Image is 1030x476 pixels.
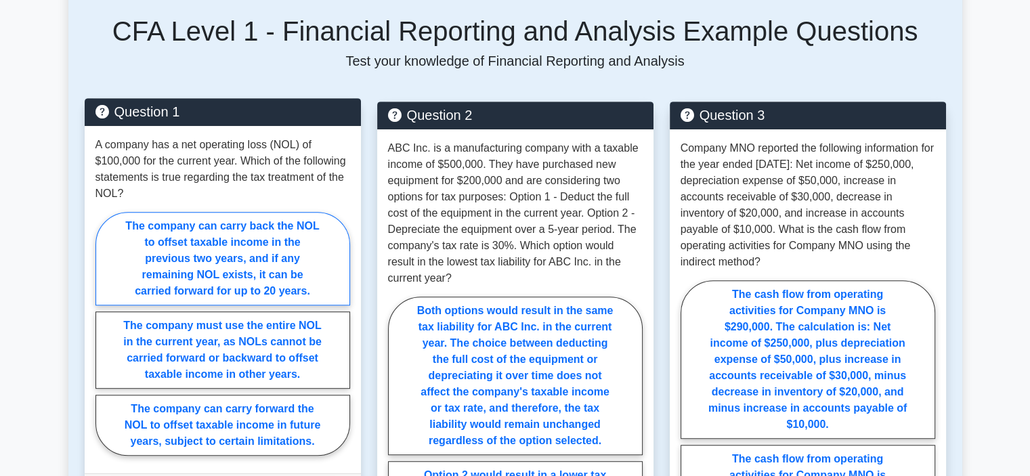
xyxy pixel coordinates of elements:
[95,104,350,120] h5: Question 1
[388,107,643,123] h5: Question 2
[95,137,350,202] p: A company has a net operating loss (NOL) of $100,000 for the current year. Which of the following...
[681,280,935,439] label: The cash flow from operating activities for Company MNO is $290,000. The calculation is: Net inco...
[85,53,946,69] p: Test your knowledge of Financial Reporting and Analysis
[95,395,350,456] label: The company can carry forward the NOL to offset taxable income in future years, subject to certai...
[95,212,350,305] label: The company can carry back the NOL to offset taxable income in the previous two years, and if any...
[95,311,350,389] label: The company must use the entire NOL in the current year, as NOLs cannot be carried forward or bac...
[388,297,643,455] label: Both options would result in the same tax liability for ABC Inc. in the current year. The choice ...
[85,15,946,47] h5: CFA Level 1 - Financial Reporting and Analysis Example Questions
[388,140,643,286] p: ABC Inc. is a manufacturing company with a taxable income of $500,000. They have purchased new eq...
[681,107,935,123] h5: Question 3
[681,140,935,270] p: Company MNO reported the following information for the year ended [DATE]: Net income of $250,000,...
